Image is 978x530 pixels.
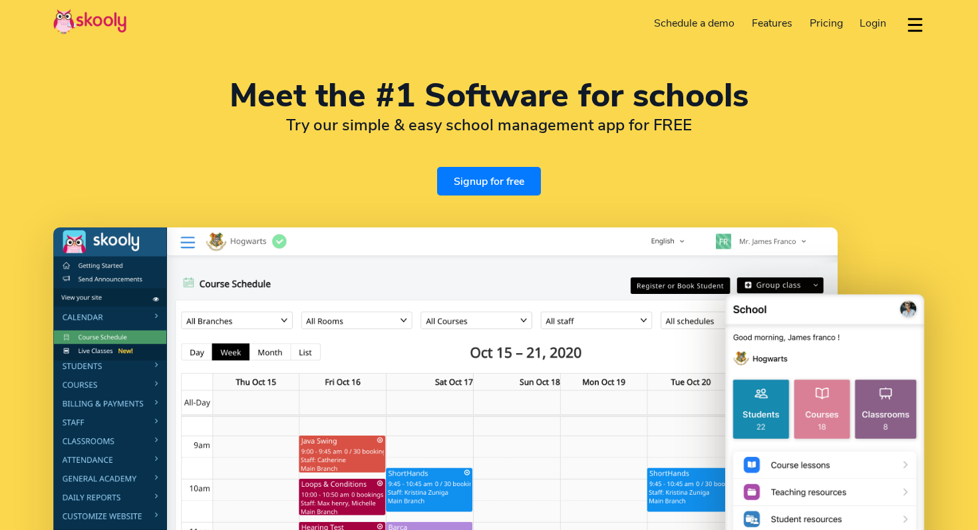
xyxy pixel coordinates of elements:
a: Features [743,13,801,34]
a: Pricing [801,13,852,34]
h1: Meet the #1 Software for schools [53,80,925,112]
span: Login [860,16,886,31]
h2: Try our simple & easy school management app for FREE [53,115,925,135]
img: Skooly [53,9,126,35]
a: Signup for free [437,167,541,196]
button: dropdown menu [905,9,925,40]
a: Schedule a demo [646,13,744,34]
a: Login [851,13,895,34]
span: Pricing [810,16,843,31]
